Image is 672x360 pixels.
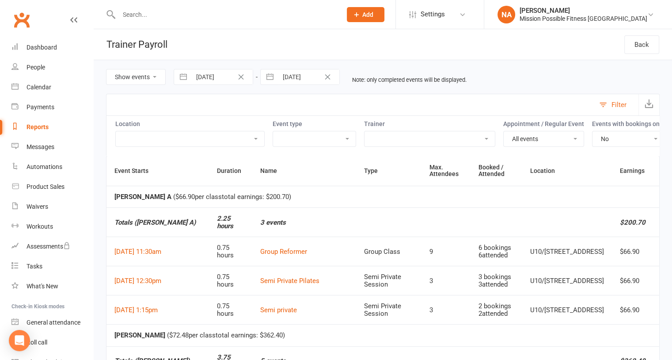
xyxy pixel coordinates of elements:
div: Roll call [27,339,47,346]
strong: [PERSON_NAME] [114,331,165,339]
div: 0.75 hours [217,303,244,317]
div: $66.90 [620,248,651,256]
div: 3 [429,277,463,285]
div: Calendar [27,84,51,91]
button: Clear Date [233,72,249,82]
div: Open Intercom Messenger [9,330,30,351]
a: Calendar [11,77,93,97]
div: U10/[STREET_ADDRESS] [530,248,604,256]
div: U10/[STREET_ADDRESS] [530,277,604,285]
div: Product Sales [27,183,65,190]
a: Workouts [11,217,93,237]
th: Location [522,156,612,186]
strong: [PERSON_NAME] A [114,193,171,201]
div: 0.75 hours [217,273,244,288]
em: $200.70 [620,218,645,226]
a: People [11,57,93,77]
div: Waivers [27,203,48,210]
div: Mission Possible Fitness [GEOGRAPHIC_DATA] [520,15,647,23]
div: U10/[STREET_ADDRESS] [530,306,604,314]
th: Booked / Attended [471,156,522,186]
a: [DATE] 11:30am [114,248,161,256]
a: Payments [11,97,93,117]
div: Group Class [364,248,414,256]
div: General attendance [27,319,80,326]
div: 2 bookings [478,303,514,310]
div: 9 [429,248,463,256]
div: 3 bookings [478,273,514,281]
th: Max. Attendees [421,156,471,186]
em: Totals ( [PERSON_NAME] A ) [114,218,196,226]
div: Reports [27,123,49,130]
input: Starts To [278,69,339,84]
em: 2.25 hours [217,214,233,230]
a: Assessments [11,237,93,257]
a: Back [624,35,659,54]
div: Tasks [27,263,42,270]
h1: Trainer Payroll [94,29,167,60]
label: Location [115,120,265,127]
a: Product Sales [11,177,93,197]
button: Clear Date [320,72,335,82]
div: 3 attended [478,273,514,288]
div: Automations [27,163,62,170]
a: Semi private [260,306,297,314]
label: Events with bookings only [592,120,664,127]
div: $66.90 [620,277,651,285]
a: What's New [11,276,93,296]
div: Workouts [27,223,53,230]
label: Trainer [364,120,495,127]
div: $66.90 [620,306,651,314]
small: Note: only completed events will be displayed. [352,76,467,85]
a: General attendance kiosk mode [11,313,93,333]
a: Semi Private Pilates [260,277,319,285]
a: Waivers [11,197,93,217]
div: What's New [27,283,58,290]
th: Duration [209,156,252,186]
div: 6 bookings [478,244,514,252]
a: Automations [11,157,93,177]
a: Roll call [11,333,93,352]
div: Payments [27,103,54,111]
label: Appointment / Regular Event [503,120,584,127]
div: Assessments [27,243,70,250]
th: Type [356,156,421,186]
div: 0.75 hours [217,244,244,259]
span: Add [362,11,373,18]
label: Event type [273,120,356,127]
div: Messages [27,143,54,150]
div: NA [497,6,515,23]
button: Add [347,7,384,22]
button: Filter [595,94,638,115]
div: 3 [429,306,463,314]
div: 2 attended [478,303,514,317]
input: Starts From [191,69,253,84]
a: [DATE] 1:15pm [114,306,158,314]
th: Earnings [612,156,659,186]
a: Dashboard [11,38,93,57]
a: Reports [11,117,93,137]
em: 3 events [260,218,286,226]
div: Filter [611,100,626,110]
a: Messages [11,137,93,157]
a: Tasks [11,257,93,276]
span: Settings [421,4,445,24]
a: Clubworx [11,9,33,31]
div: Dashboard [27,44,57,51]
input: Search... [116,8,335,21]
div: People [27,64,45,71]
div: [PERSON_NAME] [520,7,647,15]
div: 6 attended [478,244,514,259]
a: [DATE] 12:30pm [114,277,161,285]
span: ( $66.90 per class total earnings: $200.70 ) [171,193,291,201]
div: Semi Private Session [364,273,414,288]
div: Semi Private Session [364,303,414,317]
th: Name [252,156,356,186]
a: Group Reformer [260,248,307,256]
span: ( $72.48 per class total earnings: $362.40 ) [165,331,285,339]
th: Event Starts [106,156,209,186]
